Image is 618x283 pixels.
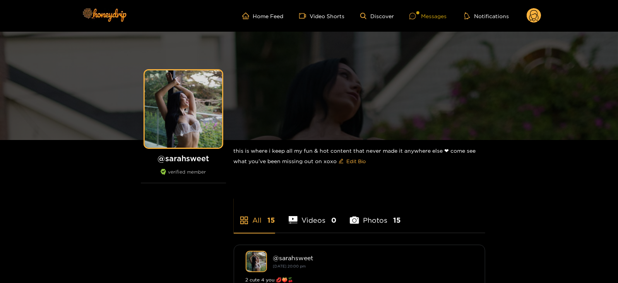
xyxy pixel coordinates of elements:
h1: @ sarahsweet [141,153,226,163]
span: Edit Bio [347,157,366,165]
span: appstore [240,216,249,225]
a: Discover [360,13,394,19]
button: editEdit Bio [337,155,368,167]
span: edit [339,159,344,164]
button: Notifications [462,12,511,20]
span: video-camera [299,12,310,19]
span: 15 [393,215,401,225]
a: Home Feed [242,12,284,19]
span: home [242,12,253,19]
div: verified member [141,169,226,183]
span: 15 [268,215,275,225]
li: Videos [289,198,337,233]
img: sarahsweet [246,251,267,272]
div: this is where i keep all my fun & hot content that never made it anywhere else ❤︎︎ come see what ... [234,140,485,174]
li: Photos [350,198,401,233]
a: Video Shorts [299,12,345,19]
span: 0 [331,215,336,225]
div: @ sarahsweet [273,254,473,261]
li: All [234,198,275,233]
div: Messages [409,12,447,20]
small: [DATE] 20:00 pm [273,264,306,268]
